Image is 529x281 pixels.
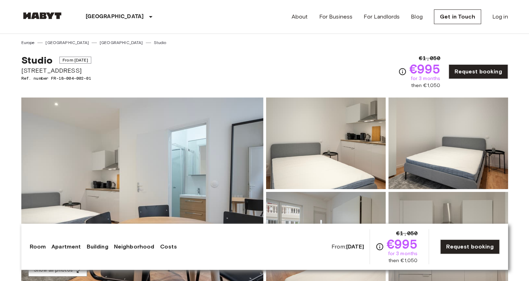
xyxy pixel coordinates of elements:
[21,54,53,66] span: Studio
[21,66,91,75] span: [STREET_ADDRESS]
[86,13,144,21] p: [GEOGRAPHIC_DATA]
[21,75,91,81] span: Ref. number FR-18-004-002-01
[492,13,508,21] a: Log in
[419,54,440,63] span: €1,050
[21,39,35,46] a: Europe
[154,39,166,46] a: Studio
[114,243,155,251] a: Neighborhood
[59,57,91,64] span: From [DATE]
[45,39,89,46] a: [GEOGRAPHIC_DATA]
[86,243,108,251] a: Building
[396,229,417,238] span: €1,050
[387,238,418,250] span: €995
[449,64,508,79] a: Request booking
[319,13,352,21] a: For Business
[411,13,423,21] a: Blog
[292,13,308,21] a: About
[388,98,508,189] img: Picture of unit FR-18-004-002-01
[410,75,440,82] span: for 3 months
[364,13,400,21] a: For Landlords
[411,82,441,89] span: then €1,050
[409,63,441,75] span: €995
[30,243,46,251] a: Room
[266,98,386,189] img: Picture of unit FR-18-004-002-01
[51,243,81,251] a: Apartment
[346,243,364,250] b: [DATE]
[100,39,143,46] a: [GEOGRAPHIC_DATA]
[398,67,407,76] svg: Check cost overview for full price breakdown. Please note that discounts apply to new joiners onl...
[388,250,417,257] span: for 3 months
[21,12,63,19] img: Habyt
[434,9,481,24] a: Get in Touch
[28,264,87,277] button: Show all photos
[440,239,499,254] a: Request booking
[160,243,177,251] a: Costs
[376,243,384,251] svg: Check cost overview for full price breakdown. Please note that discounts apply to new joiners onl...
[388,257,418,264] span: then €1,050
[331,243,364,251] span: From:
